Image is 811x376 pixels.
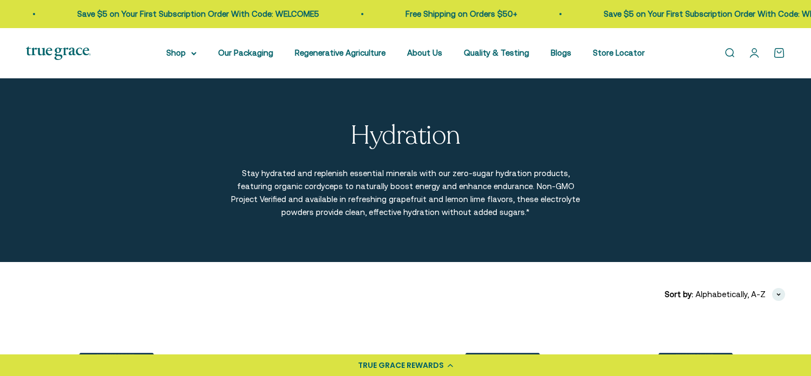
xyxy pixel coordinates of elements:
[464,48,529,57] a: Quality & Testing
[358,360,444,371] div: TRUE GRACE REWARDS
[77,8,319,21] p: Save $5 on Your First Subscription Order With Code: WELCOME5
[166,46,197,59] summary: Shop
[551,48,571,57] a: Blogs
[295,48,386,57] a: Regenerative Agriculture
[695,288,766,301] span: Alphabetically, A-Z
[665,288,693,301] span: Sort by:
[218,48,273,57] a: Our Packaging
[405,9,517,18] a: Free Shipping on Orders $50+
[350,122,461,150] p: Hydration
[407,48,442,57] a: About Us
[230,167,581,219] p: Stay hydrated and replenish essential minerals with our zero-sugar hydration products, featuring ...
[593,48,645,57] a: Store Locator
[695,288,785,301] button: Alphabetically, A-Z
